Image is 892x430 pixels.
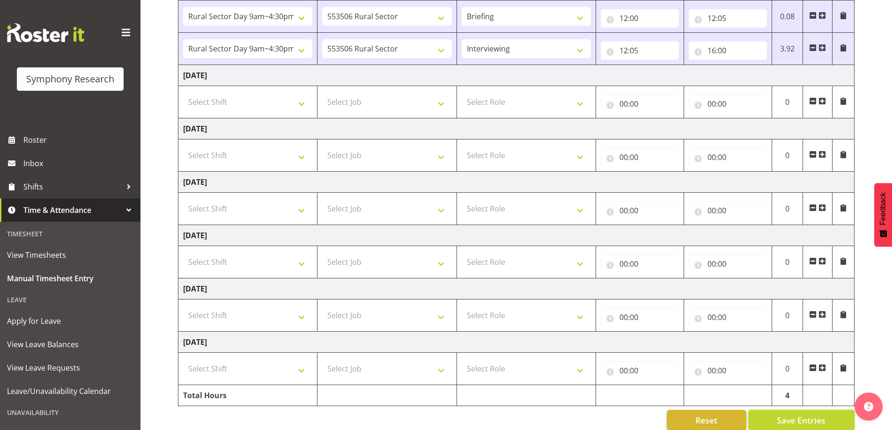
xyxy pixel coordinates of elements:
[7,248,133,262] span: View Timesheets
[178,172,855,193] td: [DATE]
[7,23,84,42] img: Rosterit website logo
[772,299,803,332] td: 0
[689,255,767,273] input: Click to select...
[2,309,138,333] a: Apply for Leave
[772,33,803,65] td: 3.92
[601,95,679,113] input: Click to select...
[7,361,133,375] span: View Leave Requests
[178,332,855,353] td: [DATE]
[178,278,855,299] td: [DATE]
[689,308,767,327] input: Click to select...
[772,139,803,172] td: 0
[2,267,138,290] a: Manual Timesheet Entry
[874,183,892,247] button: Feedback - Show survey
[601,308,679,327] input: Click to select...
[23,203,122,217] span: Time & Attendance
[601,41,679,60] input: Click to select...
[7,384,133,398] span: Leave/Unavailability Calendar
[601,361,679,380] input: Click to select...
[178,385,317,406] td: Total Hours
[695,414,717,426] span: Reset
[772,193,803,225] td: 0
[2,290,138,309] div: Leave
[601,201,679,220] input: Click to select...
[178,118,855,139] td: [DATE]
[7,314,133,328] span: Apply for Leave
[23,180,122,194] span: Shifts
[7,271,133,285] span: Manual Timesheet Entry
[2,379,138,403] a: Leave/Unavailability Calendar
[2,356,138,379] a: View Leave Requests
[772,86,803,118] td: 0
[601,148,679,167] input: Click to select...
[2,403,138,422] div: Unavailability
[689,9,767,28] input: Click to select...
[689,41,767,60] input: Click to select...
[23,156,136,170] span: Inbox
[689,95,767,113] input: Click to select...
[689,148,767,167] input: Click to select...
[26,72,114,86] div: Symphony Research
[772,246,803,278] td: 0
[23,133,136,147] span: Roster
[777,414,826,426] span: Save Entries
[772,0,803,33] td: 0.08
[2,224,138,243] div: Timesheet
[601,9,679,28] input: Click to select...
[7,337,133,351] span: View Leave Balances
[2,333,138,356] a: View Leave Balances
[2,243,138,267] a: View Timesheets
[178,225,855,246] td: [DATE]
[879,192,887,225] span: Feedback
[772,353,803,385] td: 0
[178,65,855,86] td: [DATE]
[689,201,767,220] input: Click to select...
[772,385,803,406] td: 4
[689,361,767,380] input: Click to select...
[864,402,873,411] img: help-xxl-2.png
[601,255,679,273] input: Click to select...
